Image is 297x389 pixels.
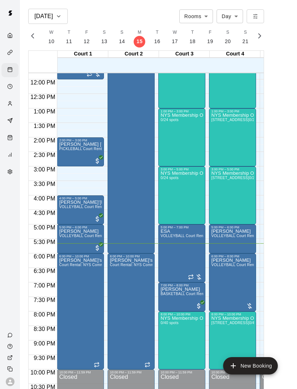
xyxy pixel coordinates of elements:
[96,27,113,47] button: S13
[110,263,227,267] span: Court Rental: NYS Community Club / League Volleyball (After 3 pm)
[32,210,57,216] span: 4:30 PM
[32,224,57,231] span: 5:00 PM
[32,195,57,202] span: 4:00 PM
[166,27,184,47] button: W17
[57,253,104,369] div: 6:00 PM – 10:00 PM: GINA's League - Jennifer Leifer
[242,38,248,45] p: 21
[211,313,254,316] div: 8:00 PM – 10:00 PM
[87,71,92,77] span: Recurring event
[32,123,57,129] span: 1:30 PM
[223,357,278,374] button: add
[57,137,104,166] div: 2:00 PM – 3:00 PM: Anna C.K.
[179,9,213,23] div: Rooms
[85,29,88,36] span: F
[59,371,102,374] div: 10:00 PM – 11:59 PM
[154,38,160,45] p: 16
[249,321,267,325] span: 0/40 spots filled
[43,27,60,47] button: W10
[108,50,155,253] div: 11:00 AM – 6:00 PM: Chris Austin
[32,253,57,260] span: 6:00 PM
[32,152,57,158] span: 2:30 PM
[226,29,229,36] span: S
[108,253,155,369] div: 6:00 PM – 10:00 PM: GINA's League - Jennifer Leifer
[57,224,104,253] div: 5:00 PM – 6:00 PM: Shantal Munoz
[110,371,152,374] div: 10:00 PM – 11:59 PM
[211,118,249,122] span: [STREET_ADDRESS]
[29,369,57,376] span: 10:00 PM
[28,9,68,24] button: [DATE]
[209,108,256,166] div: 1:00 PM – 3:00 PM: NYS Membership Open Gym / Drop-Ins
[173,29,177,36] span: W
[94,157,101,165] span: All customers have paid
[209,224,256,253] div: 5:00 PM – 6:00 PM: Tarah James
[32,311,57,318] span: 8:00 PM
[195,302,202,310] span: All customers have paid
[148,27,166,47] button: T16
[158,311,205,369] div: 8:00 PM – 10:00 PM: NYS Membership Open Gym / Drop-Ins
[209,50,256,108] div: 11:00 AM – 1:00 PM: NYS Membership Open Gym / Drop-Ins
[184,27,201,47] button: T18
[68,29,71,36] span: T
[66,38,72,45] p: 11
[94,362,100,368] span: Recurring event
[211,371,254,374] div: 10:00 PM – 11:59 PM
[211,176,249,180] span: [STREET_ADDRESS]
[59,147,159,151] span: PICKLEBALL Court Rental ([DATE] - [DATE] Before 3 pm)
[59,234,185,238] span: VOLLEYBALL Court Rental (Everyday After 3 pm and All Day Weekends)
[191,29,194,36] span: T
[58,51,108,58] div: Court 1
[244,29,247,36] span: S
[49,38,55,45] p: 10
[32,181,57,187] span: 3:30 PM
[59,254,102,258] div: 6:00 PM – 10:00 PM
[201,27,219,47] button: F19
[94,215,101,223] span: All customers have paid
[225,38,231,45] p: 20
[160,234,286,238] span: VOLLEYBALL Court Rental (Everyday After 3 pm and All Day Weekends)
[113,27,131,47] button: S14
[249,176,267,180] span: 0/24 spots filled
[57,195,104,224] div: 4:00 PM – 5:00 PM: Jo’Lon Clark
[3,6,17,20] img: Swift logo
[209,253,256,311] div: 6:00 PM – 8:00 PM: Brandy
[211,321,249,325] span: [STREET_ADDRESS]
[249,118,267,122] span: 0/24 spots filled
[110,254,152,258] div: 6:00 PM – 10:00 PM
[145,362,150,368] span: Recurring event
[237,27,254,47] button: S21
[209,166,256,224] div: 3:00 PM – 5:00 PM: NYS Membership Open Gym / Drop-Ins
[29,94,57,100] span: 12:30 PM
[32,326,57,332] span: 8:30 PM
[1,330,20,341] a: Contact Us
[207,38,213,45] p: 19
[160,176,178,180] span: 0/24 spots filled
[189,38,196,45] p: 18
[159,51,210,58] div: Court 3
[137,38,143,45] p: 15
[160,118,178,122] span: 0/24 spots filled
[160,321,178,325] span: 0/40 spots filled
[158,50,205,108] div: 11:00 AM – 1:00 PM: NYS Membership Open Gym / Drop-Ins
[29,79,57,86] span: 12:00 PM
[84,38,90,45] p: 12
[219,27,237,47] button: S20
[131,27,148,47] button: M15
[158,108,205,166] div: 1:00 PM – 3:00 PM: NYS Membership Open Gym / Drop-Ins
[59,196,102,200] div: 4:00 PM – 5:00 PM
[158,166,205,224] div: 3:00 PM – 5:00 PM: NYS Membership Open Gym / Drop-Ins
[211,225,254,229] div: 5:00 PM – 6:00 PM
[160,284,203,287] div: 7:00 PM – 8:00 PM
[108,51,159,58] div: Court 2
[210,51,260,58] div: Court 4
[32,137,57,144] span: 2:00 PM
[119,38,125,45] p: 14
[217,9,243,23] div: Day
[160,167,203,171] div: 3:00 PM – 5:00 PM
[172,38,178,45] p: 17
[34,11,53,21] h6: [DATE]
[209,29,212,36] span: F
[32,340,57,347] span: 9:00 PM
[158,282,205,311] div: 7:00 PM – 8:00 PM: Jaxon Mosqueda
[32,108,57,115] span: 1:00 PM
[78,27,96,47] button: F12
